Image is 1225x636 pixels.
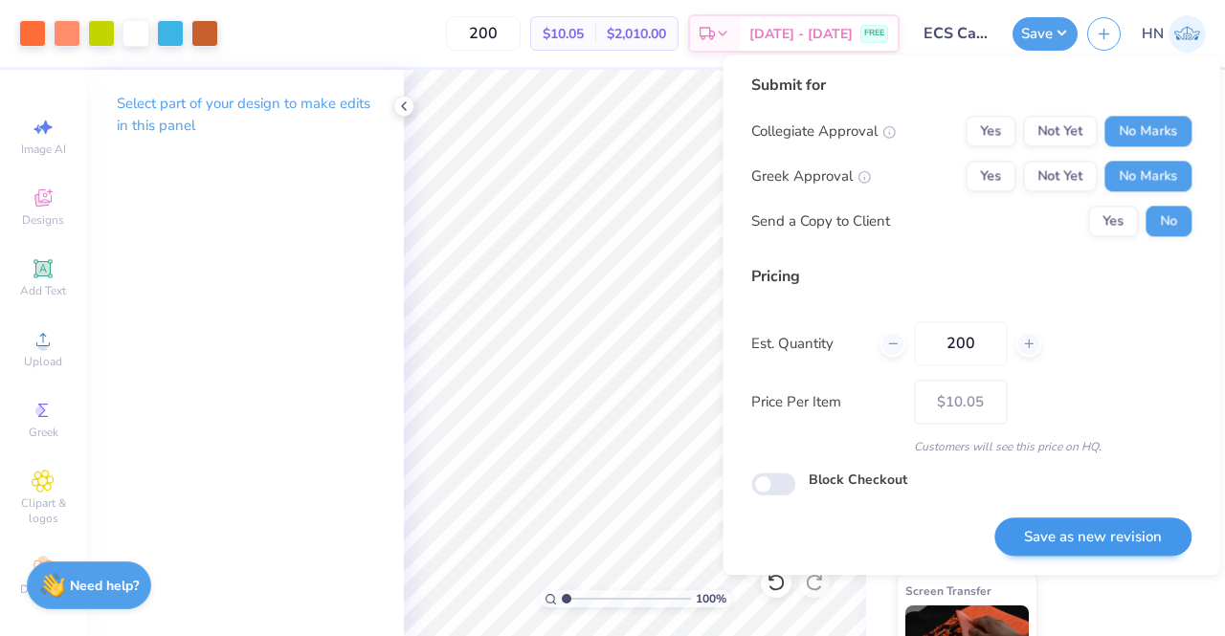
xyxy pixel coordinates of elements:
[1104,116,1192,146] button: No Marks
[751,391,900,413] label: Price Per Item
[446,16,521,51] input: – –
[29,425,58,440] span: Greek
[905,581,991,601] span: Screen Transfer
[751,121,896,143] div: Collegiate Approval
[543,24,584,44] span: $10.05
[21,142,66,157] span: Image AI
[809,470,907,490] label: Block Checkout
[70,577,139,595] strong: Need help?
[1146,206,1192,236] button: No
[909,14,1003,53] input: Untitled Design
[696,590,726,607] span: 100 %
[10,495,77,526] span: Clipart & logos
[1169,15,1206,53] img: Huda Nadeem
[966,116,1015,146] button: Yes
[1023,161,1097,191] button: Not Yet
[751,165,871,187] div: Greek Approval
[751,74,1192,97] div: Submit for
[1104,161,1192,191] button: No Marks
[1013,17,1078,51] button: Save
[20,283,66,298] span: Add Text
[20,581,66,597] span: Decorate
[751,265,1192,288] div: Pricing
[1023,116,1097,146] button: Not Yet
[749,24,853,44] span: [DATE] - [DATE]
[1088,206,1138,236] button: Yes
[117,93,373,137] p: Select part of your design to make edits in this panel
[24,354,62,369] span: Upload
[22,212,64,228] span: Designs
[751,210,890,232] div: Send a Copy to Client
[966,161,1015,191] button: Yes
[751,438,1192,455] div: Customers will see this price on HQ.
[864,27,884,40] span: FREE
[994,517,1192,557] button: Save as new revision
[1142,23,1164,45] span: HN
[914,321,1007,365] input: – –
[607,24,666,44] span: $2,010.00
[1142,15,1206,53] a: HN
[751,333,865,355] label: Est. Quantity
